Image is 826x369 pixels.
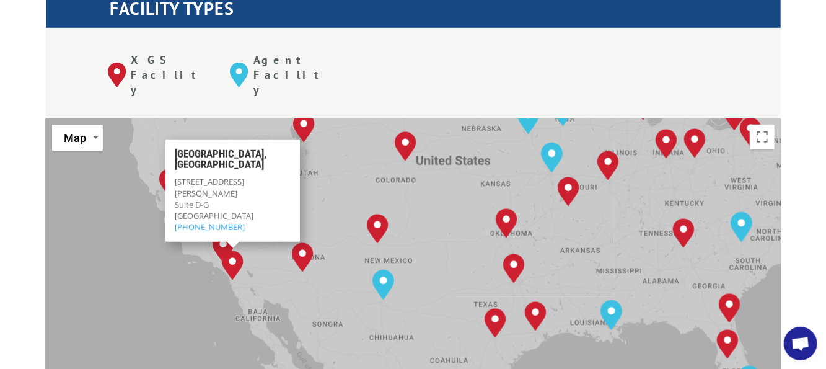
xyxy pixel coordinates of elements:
div: Cleveland, OH [719,96,750,136]
button: Change map style [52,125,103,151]
div: Omaha, NE [512,99,544,139]
span: [STREET_ADDRESS][PERSON_NAME] [175,176,244,198]
div: Jacksonville, FL [714,288,745,328]
div: Indianapolis, IN [651,124,682,164]
span: Map [64,131,87,144]
div: Detroit, MI [692,79,724,119]
div: Albuquerque, NM [362,209,393,249]
div: Lakeland, FL [712,324,744,364]
div: Reno, NV [180,136,211,176]
p: XGS Facility [131,53,211,97]
div: Phoenix, AZ [287,238,319,277]
span: [GEOGRAPHIC_DATA] [175,210,253,221]
div: New Orleans, LA [595,295,627,335]
button: Toggle fullscreen view [750,125,775,149]
h3: [GEOGRAPHIC_DATA], [GEOGRAPHIC_DATA] [175,149,291,176]
div: Charlotte, NC [726,207,757,247]
div: Open chat [784,327,817,360]
div: Tunnel Hill, GA [668,213,700,253]
div: Springfield, MO [553,172,584,211]
div: Dallas, TX [498,249,530,288]
div: Tracy, CA [154,163,186,203]
span: Suite D-G [175,198,209,210]
div: Denver, CO [390,127,421,166]
div: Houston, TX [520,296,551,336]
div: El Paso, TX [367,265,399,305]
div: San Diego, CA [217,246,248,285]
div: Kansas City, MO [536,138,568,177]
div: Dayton, OH [679,123,711,163]
div: Chicago, IL [628,86,659,125]
div: Des Moines, IA [547,91,579,131]
div: Chino, CA [208,228,239,268]
div: San Antonio, TX [480,303,511,343]
div: Salt Lake City, UT [288,108,320,148]
a: [PHONE_NUMBER] [175,221,245,233]
div: Oklahoma City, OK [491,203,522,243]
span: Close [286,144,295,153]
p: Agent Facility [253,53,333,97]
div: St. Louis, MO [592,146,624,185]
div: Pittsburgh, PA [735,112,767,152]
